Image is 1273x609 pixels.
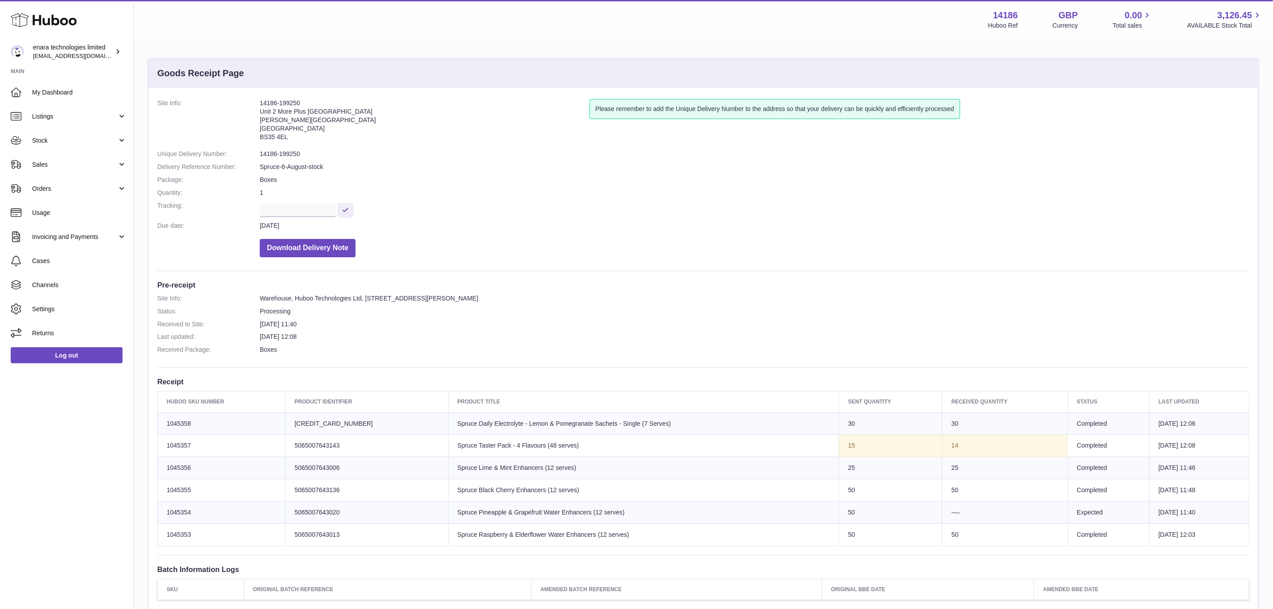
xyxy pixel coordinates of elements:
a: 3,126.45 AVAILABLE Stock Total [1187,9,1262,30]
td: -— [942,502,1068,524]
h3: Goods Receipt Page [157,67,244,79]
td: 50 [839,502,942,524]
dd: 1 [260,189,1249,197]
dd: 14186-199250 [260,150,1249,158]
th: SKU [158,579,244,600]
span: Cases [32,257,127,265]
a: Log out [11,347,123,363]
dt: Delivery Reference Number: [157,163,260,171]
dt: Quantity: [157,189,260,197]
div: Huboo Ref [988,21,1018,30]
div: enara technologies limited [33,43,113,60]
td: 1045358 [158,412,286,435]
dt: Last updated: [157,333,260,341]
td: Spruce Pineapple & Grapefruit Water Enhancers (12 serves) [448,502,839,524]
td: 30 [942,412,1068,435]
td: Spruce Lime & Mint Enhancers (12 serves) [448,457,839,479]
td: Completed [1068,523,1149,546]
dd: Warehouse, Huboo Technologies Ltd, [STREET_ADDRESS][PERSON_NAME] [260,294,1249,303]
span: Orders [32,185,117,193]
td: 5065007643143 [286,435,448,457]
th: Product title [448,391,839,412]
td: 5065007643006 [286,457,448,479]
span: Invoicing and Payments [32,233,117,241]
span: 3,126.45 [1217,9,1252,21]
dt: Received to Site: [157,320,260,329]
td: Spruce Taster Pack - 4 Flavours (48 serves) [448,435,839,457]
td: [DATE] 12:03 [1150,523,1249,546]
th: Huboo SKU Number [158,391,286,412]
span: Usage [32,209,127,217]
td: [DATE] 11:40 [1150,502,1249,524]
strong: 14186 [993,9,1018,21]
td: 5065007643020 [286,502,448,524]
h3: Pre-receipt [157,280,1249,290]
td: 25 [942,457,1068,479]
dd: [DATE] 12:08 [260,333,1249,341]
dt: Tracking: [157,202,260,217]
span: Stock [32,136,117,145]
td: 1045354 [158,502,286,524]
td: 50 [942,479,1068,502]
div: Please remember to add the Unique Delivery Number to the address so that your delivery can be qui... [589,99,960,119]
th: Product Identifier [286,391,448,412]
td: [CREDIT_CARD_NUMBER] [286,412,448,435]
th: Sent Quantity [839,391,942,412]
dt: Site Info: [157,294,260,303]
dd: [DATE] [260,222,1249,230]
span: Channels [32,281,127,289]
span: My Dashboard [32,88,127,97]
th: Original BBE Date [822,579,1034,600]
h3: Receipt [157,377,1249,387]
span: Listings [32,112,117,121]
td: 1045356 [158,457,286,479]
th: Original Batch Reference [244,579,531,600]
button: Download Delivery Note [260,239,356,257]
td: 14 [942,435,1068,457]
td: Spruce Raspberry & Elderflower Water Enhancers (12 serves) [448,523,839,546]
td: [DATE] 11:46 [1150,457,1249,479]
td: Spruce Black Cherry Enhancers (12 serves) [448,479,839,502]
td: 15 [839,435,942,457]
td: Completed [1068,412,1149,435]
span: Total sales [1113,21,1152,30]
td: 1045357 [158,435,286,457]
td: 25 [839,457,942,479]
td: Spruce Daily Electrolyte - Lemon & Pomegranate Sachets - Single (7 Serves) [448,412,839,435]
td: [DATE] 11:48 [1150,479,1249,502]
td: 5065007643013 [286,523,448,546]
td: 50 [839,479,942,502]
th: Amended BBE Date [1034,579,1249,600]
h3: Batch Information Logs [157,564,1249,574]
td: 1045355 [158,479,286,502]
img: internalAdmin-14186@internal.huboo.com [11,45,24,58]
th: Status [1068,391,1149,412]
dd: [DATE] 11:40 [260,320,1249,329]
th: Received Quantity [942,391,1068,412]
dt: Site Info: [157,99,260,145]
span: Settings [32,305,127,313]
span: Returns [32,329,127,337]
td: Expected [1068,502,1149,524]
td: [DATE] 12:08 [1150,435,1249,457]
span: AVAILABLE Stock Total [1187,21,1262,30]
a: 0.00 Total sales [1113,9,1152,30]
dd: Boxes [260,346,1249,354]
dd: Processing [260,307,1249,316]
address: 14186-199250 Unit 2 More Plus [GEOGRAPHIC_DATA] [PERSON_NAME][GEOGRAPHIC_DATA] [GEOGRAPHIC_DATA] ... [260,99,589,145]
th: Last updated [1150,391,1249,412]
div: Currency [1053,21,1078,30]
dt: Received Package: [157,346,260,354]
td: 5065007643136 [286,479,448,502]
dd: Boxes [260,176,1249,184]
th: Amended Batch Reference [532,579,822,600]
td: Completed [1068,435,1149,457]
dd: Spruce-6-August-stock [260,163,1249,171]
td: 50 [839,523,942,546]
dt: Due date: [157,222,260,230]
strong: GBP [1059,9,1078,21]
span: Sales [32,160,117,169]
td: 1045353 [158,523,286,546]
dt: Unique Delivery Number: [157,150,260,158]
dt: Package: [157,176,260,184]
